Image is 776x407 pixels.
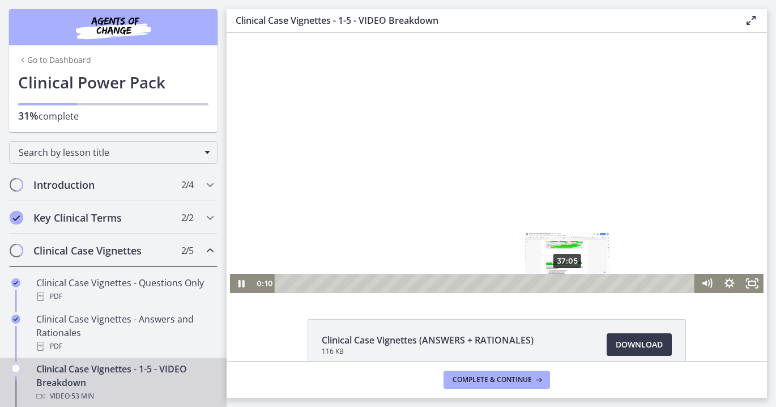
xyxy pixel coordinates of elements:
[45,14,181,41] img: Agents of Change Social Work Test Prep
[36,290,213,303] div: PDF
[11,315,20,324] i: Completed
[444,371,550,389] button: Complete & continue
[227,33,767,293] iframe: Video Lesson
[18,109,39,122] span: 31%
[36,312,213,353] div: Clinical Case Vignettes - Answers and Rationales
[70,389,94,403] span: · 53 min
[9,141,218,164] div: Search by lesson title
[36,340,213,353] div: PDF
[616,338,663,351] span: Download
[33,211,172,224] h2: Key Clinical Terms
[607,333,672,356] a: Download
[492,241,514,260] button: Show settings menu
[36,389,213,403] div: Video
[514,241,537,260] button: Fullscreen
[33,178,172,192] h2: Introduction
[181,244,193,257] span: 2 / 5
[322,333,534,347] span: Clinical Case Vignettes (ANSWERS + RATIONALES)
[18,109,208,123] p: complete
[18,54,91,66] a: Go to Dashboard
[10,211,23,224] i: Completed
[19,146,199,159] span: Search by lesson title
[36,362,213,403] div: Clinical Case Vignettes - 1-5 - VIDEO Breakdown
[181,211,193,224] span: 2 / 2
[453,375,532,384] span: Complete & continue
[236,14,726,27] h3: Clinical Case Vignettes - 1-5 - VIDEO Breakdown
[33,244,172,257] h2: Clinical Case Vignettes
[469,241,492,260] button: Mute
[18,70,208,94] h1: Clinical Power Pack
[181,178,193,192] span: 2 / 4
[322,347,534,356] span: 116 KB
[36,276,213,303] div: Clinical Case Vignettes - Questions Only
[11,278,20,287] i: Completed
